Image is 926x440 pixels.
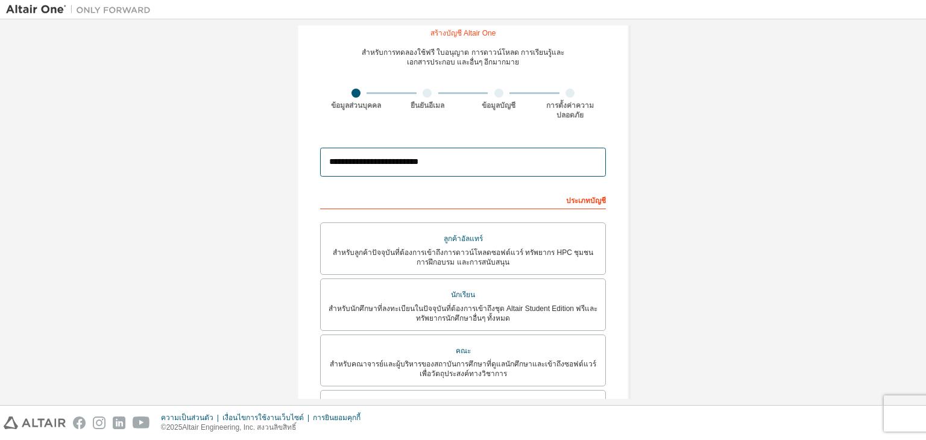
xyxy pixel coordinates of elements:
font: คณะ [456,347,471,355]
img: อัลแทร์วัน [6,4,157,16]
img: linkedin.svg [113,416,125,429]
font: เอกสารประกอบ และอื่นๆ อีกมากมาย [407,58,520,66]
font: ลูกค้าอัลแทร์ [444,234,483,243]
img: facebook.svg [73,416,86,429]
img: youtube.svg [133,416,150,429]
font: การตั้งค่าความปลอดภัย [546,101,594,119]
font: การยินยอมคุกกี้ [313,413,361,422]
img: altair_logo.svg [4,416,66,429]
font: ข้อมูลส่วนบุคคล [331,101,381,110]
font: สำหรับการทดลองใช้ฟรี ใบอนุญาต การดาวน์โหลด การเรียนรู้และ [362,48,564,57]
font: 2025 [166,423,183,432]
font: © [161,423,166,432]
font: ประเภทบัญชี [566,196,606,205]
font: ความเป็นส่วนตัว [161,413,213,422]
img: instagram.svg [93,416,106,429]
font: สำหรับลูกค้าปัจจุบันที่ต้องการเข้าถึงการดาวน์โหลดซอฟต์แวร์ ทรัพยากร HPC ชุมชน การฝึกอบรม และการสน... [333,248,593,266]
font: Altair Engineering, Inc. สงวนลิขสิทธิ์ [182,423,296,432]
font: สร้างบัญชี Altair One [430,29,496,37]
font: สำหรับคณาจารย์และผู้บริหารของสถาบันการศึกษาที่ดูแลนักศึกษาและเข้าถึงซอฟต์แวร์เพื่อวัตถุประสงค์ทาง... [330,360,596,378]
font: สำหรับนักศึกษาที่ลงทะเบียนในปัจจุบันที่ต้องการเข้าถึงชุด Altair Student Edition ฟรีและทรัพยากรนัก... [329,304,598,322]
font: ข้อมูลบัญชี [482,101,515,110]
font: ยืนยันอีเมล [411,101,444,110]
font: นักเรียน [451,291,475,299]
font: เงื่อนไขการใช้งานเว็บไซต์ [222,413,304,422]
